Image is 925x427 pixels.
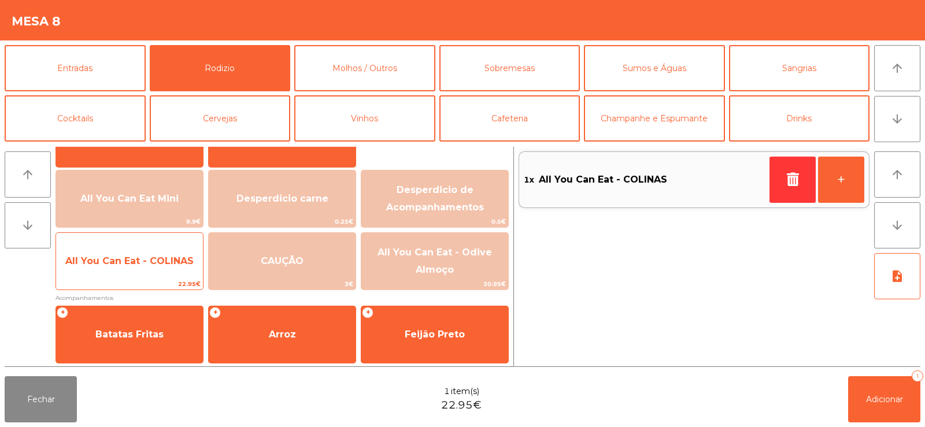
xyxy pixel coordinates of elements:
button: Sangrias [729,45,870,91]
button: Cervejas [150,95,291,142]
span: + [362,307,373,318]
i: arrow_upward [890,168,904,181]
span: 0.5€ [361,216,508,227]
h4: Mesa 8 [12,13,61,30]
i: arrow_downward [890,112,904,126]
i: arrow_downward [21,218,35,232]
span: All You Can Eat - COLINAS [539,171,667,188]
button: Molhos / Outros [294,45,435,91]
span: Adicionar [866,394,903,404]
button: arrow_downward [874,202,920,248]
span: 3€ [209,279,356,289]
button: Rodizio [150,45,291,91]
div: 1 [912,370,923,382]
button: arrow_upward [874,151,920,198]
button: + [818,157,864,203]
span: 1x [524,171,534,188]
button: Sumos e Águas [584,45,725,91]
button: Drinks [729,95,870,142]
button: Vinhos [294,95,435,142]
i: note_add [890,269,904,283]
span: + [57,307,68,318]
button: Cocktails [5,95,146,142]
span: 0.25€ [209,216,356,227]
button: arrow_downward [5,202,51,248]
span: Arroz [269,329,296,340]
span: 9.9€ [56,216,203,227]
span: All You Can Eat - COLINAS [65,255,194,266]
i: arrow_upward [890,61,904,75]
button: Fechar [5,376,77,422]
span: Desperdicio carne [236,193,328,204]
span: 22.95€ [56,279,203,289]
span: Feijão Preto [405,329,465,340]
span: CAUÇÃO [261,255,304,266]
i: arrow_upward [21,168,35,181]
span: + [209,307,221,318]
span: 20.95€ [361,279,508,289]
button: arrow_downward [874,96,920,142]
button: arrow_upward [874,45,920,91]
span: 22.95€ [441,398,482,413]
button: Cafeteria [439,95,580,142]
button: note_add [874,253,920,299]
span: item(s) [451,385,479,398]
button: arrow_upward [5,151,51,198]
span: All You Can Eat - Odive Almoço [378,247,492,275]
button: Sobremesas [439,45,580,91]
span: Batatas Fritas [95,329,164,340]
span: Desperdicio de Acompanhamentos [386,184,484,213]
button: Adicionar1 [848,376,920,422]
span: Acompanhamentos [55,292,509,303]
button: Entradas [5,45,146,91]
span: All You Can Eat Mini [80,193,179,204]
span: 1 [444,385,450,398]
i: arrow_downward [890,218,904,232]
button: Champanhe e Espumante [584,95,725,142]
